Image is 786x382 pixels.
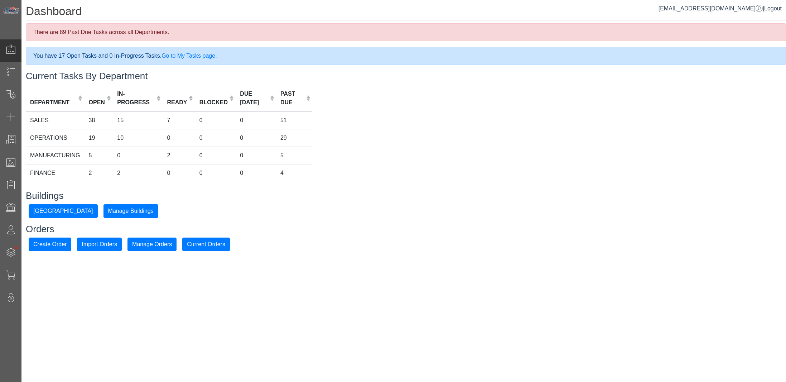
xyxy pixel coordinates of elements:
[276,147,312,164] td: 5
[659,4,782,13] div: |
[236,111,276,129] td: 0
[26,71,786,82] h3: Current Tasks By Department
[659,5,763,11] a: [EMAIL_ADDRESS][DOMAIN_NAME]
[117,90,155,107] div: IN-PROGRESS
[26,111,85,129] td: SALES
[167,98,187,107] div: READY
[161,53,217,59] a: Go to My Tasks page.
[103,204,158,218] button: Manage Buildings
[26,190,786,201] h3: Buildings
[276,164,312,182] td: 4
[26,129,85,147] td: OPERATIONS
[113,164,163,182] td: 2
[2,6,20,14] img: Metals Direct Inc Logo
[26,164,85,182] td: FINANCE
[77,238,122,251] button: Import Orders
[103,207,158,214] a: Manage Buildings
[127,241,177,247] a: Manage Orders
[195,147,236,164] td: 0
[764,5,782,11] span: Logout
[236,147,276,164] td: 0
[113,129,163,147] td: 10
[240,90,268,107] div: DUE [DATE]
[85,147,113,164] td: 5
[280,90,304,107] div: PAST DUE
[85,111,113,129] td: 38
[163,111,195,129] td: 7
[26,224,786,235] h3: Orders
[26,23,786,41] div: There are 89 Past Due Tasks across all Departments.
[77,241,122,247] a: Import Orders
[163,129,195,147] td: 0
[182,241,230,247] a: Current Orders
[30,98,76,107] div: DEPARTMENT
[113,147,163,164] td: 0
[236,129,276,147] td: 0
[29,238,71,251] button: Create Order
[236,164,276,182] td: 0
[26,47,786,65] div: You have 17 Open Tasks and 0 In-Progress Tasks.
[199,98,228,107] div: BLOCKED
[85,129,113,147] td: 19
[7,236,25,259] span: •
[29,207,98,214] a: [GEOGRAPHIC_DATA]
[195,111,236,129] td: 0
[276,129,312,147] td: 29
[26,147,85,164] td: MANUFACTURING
[163,164,195,182] td: 0
[89,98,105,107] div: OPEN
[127,238,177,251] button: Manage Orders
[195,164,236,182] td: 0
[276,111,312,129] td: 51
[29,241,71,247] a: Create Order
[182,238,230,251] button: Current Orders
[113,111,163,129] td: 15
[26,4,786,20] h1: Dashboard
[29,204,98,218] button: [GEOGRAPHIC_DATA]
[195,129,236,147] td: 0
[85,164,113,182] td: 2
[163,147,195,164] td: 2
